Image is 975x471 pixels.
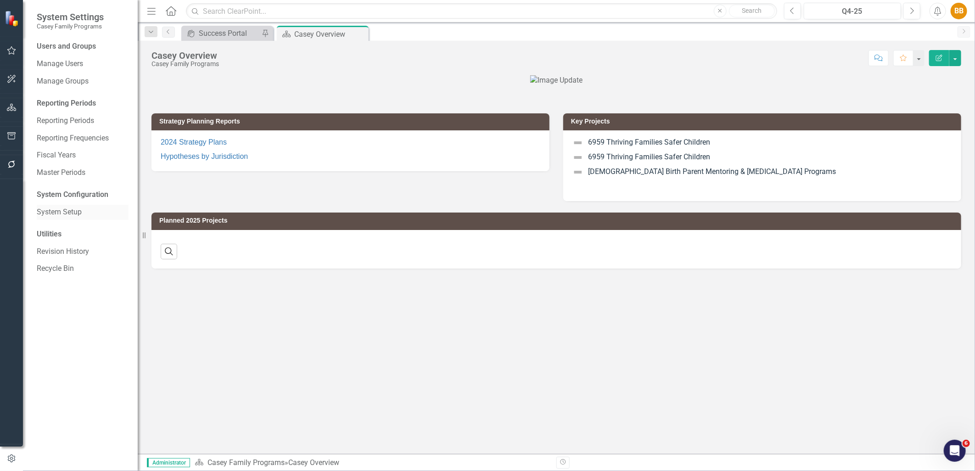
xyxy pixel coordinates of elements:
iframe: Intercom live chat [944,440,966,462]
span: 6 [963,440,970,447]
img: Not Defined [572,152,583,163]
button: BB [951,3,967,19]
button: Q4-25 [804,3,901,19]
div: Casey Overview [151,50,219,61]
div: Reporting Periods [37,98,129,109]
span: Administrator [147,458,190,467]
a: Reporting Periods [37,116,129,126]
small: Casey Family Programs [37,22,104,30]
span: Search [742,7,762,14]
a: Casey Family Programs [207,458,285,467]
img: Not Defined [572,167,583,178]
p: [DEMOGRAPHIC_DATA] Birth Parent Mentoring & [MEDICAL_DATA] Programs [572,165,952,179]
div: Casey Family Programs [151,61,219,67]
span: System Settings [37,11,104,22]
p: 6959 Thriving Families Safer Children [572,137,952,150]
a: Manage Groups [37,76,129,87]
h3: Key Projects [571,118,957,125]
p: 6959 Thriving Families Safer Children [572,150,952,165]
a: Master Periods [37,168,129,178]
div: Success Portal [199,28,259,39]
a: Revision History [37,247,129,257]
input: Search ClearPoint... [186,3,777,19]
div: Q4-25 [807,6,898,17]
div: Utilities [37,229,129,240]
img: Not Defined [572,137,583,148]
div: Casey Overview [294,28,366,40]
a: Manage Users [37,59,129,69]
a: Hypotheses by Jurisdiction [161,152,248,160]
a: Reporting Frequencies [37,133,129,144]
img: ClearPoint Strategy [5,10,21,26]
img: Image Update [530,75,583,86]
a: Fiscal Years [37,150,129,161]
div: Users and Groups [37,41,129,52]
h3: Strategy Planning Reports [159,118,545,125]
h3: Planned 2025 Projects [159,217,957,224]
div: System Configuration [37,190,129,200]
div: » [195,458,549,468]
a: 2024 Strategy Plans [161,138,227,146]
button: Search [729,5,775,17]
div: Casey Overview [288,458,339,467]
a: Success Portal [184,28,259,39]
a: System Setup [37,207,129,218]
a: Recycle Bin [37,264,129,274]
